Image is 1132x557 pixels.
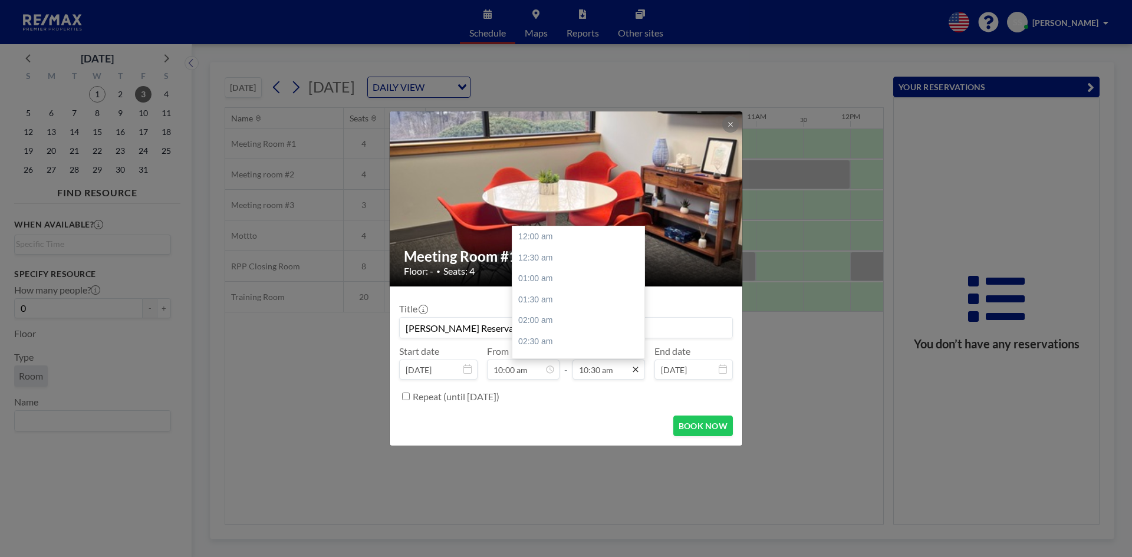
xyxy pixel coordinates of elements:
span: • [436,267,440,276]
label: Repeat (until [DATE]) [413,391,499,403]
div: 02:30 am [512,331,650,352]
label: Title [399,303,427,315]
label: End date [654,345,690,357]
div: 01:00 am [512,268,650,289]
span: - [564,350,568,375]
span: Seats: 4 [443,265,475,277]
div: 02:00 am [512,310,650,331]
div: 03:00 am [512,352,650,374]
label: Start date [399,345,439,357]
h2: Meeting Room #1 [404,248,729,265]
span: Floor: - [404,265,433,277]
div: 01:30 am [512,289,650,311]
button: BOOK NOW [673,416,733,436]
div: 12:00 am [512,226,650,248]
label: From [487,345,509,357]
div: 12:30 am [512,248,650,269]
input: Sandy's reservation [400,318,732,338]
